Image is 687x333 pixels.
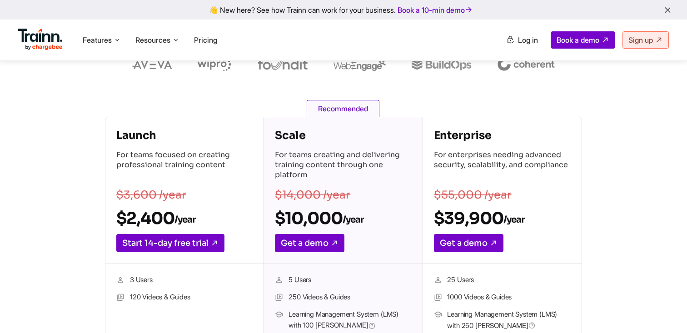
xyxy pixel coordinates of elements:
p: For teams creating and delivering training content through one platform [275,150,411,182]
li: 3 Users [116,274,253,286]
a: Get a demo [275,234,344,252]
h2: $39,900 [434,208,571,229]
span: Log in [518,35,538,45]
li: 1000 Videos & Guides [434,292,571,303]
h2: $10,000 [275,208,411,229]
a: Book a 10-min demo [396,4,475,16]
a: Get a demo [434,234,503,252]
img: foundit logo [257,59,308,70]
span: Learning Management System (LMS) with 250 [PERSON_NAME] [447,309,570,331]
img: aveva logo [132,60,172,69]
img: webengage logo [334,58,386,71]
sub: /year [503,214,524,225]
span: Resources [135,35,170,45]
div: 👋 New here? See how Trainn can work for your business. [5,5,682,14]
s: $14,000 /year [275,188,350,202]
p: For teams focused on creating professional training content [116,150,253,182]
sub: /year [174,214,195,225]
h4: Enterprise [434,128,571,143]
h4: Scale [275,128,411,143]
li: 250 Videos & Guides [275,292,411,303]
iframe: Chat Widget [642,289,687,333]
a: Sign up [622,31,669,49]
li: 25 Users [434,274,571,286]
p: For enterprises needing advanced security, scalability, and compliance [434,150,571,182]
li: 120 Videos & Guides [116,292,253,303]
sub: /year [343,214,363,225]
span: Learning Management System (LMS) with 100 [PERSON_NAME] [289,309,411,332]
span: Recommended [307,100,379,117]
img: buildops logo [412,59,471,70]
h4: Launch [116,128,253,143]
s: $3,600 /year [116,188,186,202]
s: $55,000 /year [434,188,512,202]
img: wipro logo [198,58,232,71]
span: Features [83,35,112,45]
a: Log in [501,32,543,48]
span: Book a demo [557,35,599,45]
img: coherent logo [497,58,555,71]
img: Trainn Logo [18,29,63,50]
li: 5 Users [275,274,411,286]
a: Pricing [194,35,217,45]
a: Start 14-day free trial [116,234,224,252]
a: Book a demo [551,31,615,49]
span: Sign up [628,35,653,45]
h2: $2,400 [116,208,253,229]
